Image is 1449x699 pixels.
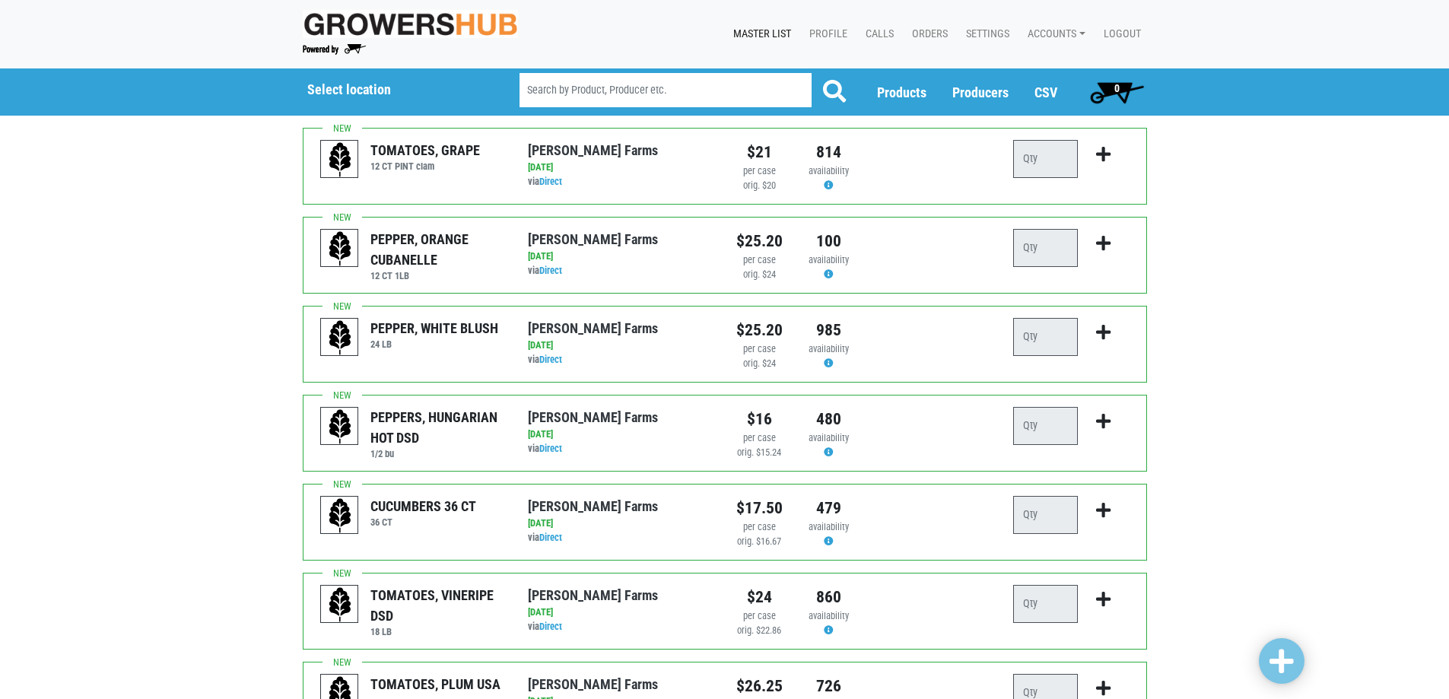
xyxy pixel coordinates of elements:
img: Powered by Big Wheelbarrow [303,44,366,55]
h6: 18 LB [370,626,505,637]
img: placeholder-variety-43d6402dacf2d531de610a020419775a.svg [321,319,359,357]
a: Calls [853,20,900,49]
div: orig. $20 [736,179,783,193]
div: 480 [806,407,852,431]
div: via [528,175,713,189]
div: $25.20 [736,229,783,253]
a: Direct [539,532,562,543]
div: 479 [806,496,852,520]
h6: 12 CT 1LB [370,270,505,281]
a: Direct [539,354,562,365]
h6: 36 CT [370,516,476,528]
div: via [528,442,713,456]
div: [DATE] [528,427,713,442]
input: Qty [1013,229,1078,267]
span: availability [809,254,849,265]
input: Qty [1013,140,1078,178]
a: [PERSON_NAME] Farms [528,231,658,247]
a: CSV [1034,84,1057,100]
div: CUCUMBERS 36 CT [370,496,476,516]
div: 814 [806,140,852,164]
div: per case [736,520,783,535]
div: via [528,264,713,278]
div: 985 [806,318,852,342]
div: per case [736,609,783,624]
div: per case [736,342,783,357]
a: Profile [797,20,853,49]
a: [PERSON_NAME] Farms [528,676,658,692]
div: 726 [806,674,852,698]
div: per case [736,253,783,268]
div: [DATE] [528,605,713,620]
img: placeholder-variety-43d6402dacf2d531de610a020419775a.svg [321,408,359,446]
a: Accounts [1015,20,1092,49]
div: orig. $22.86 [736,624,783,638]
a: [PERSON_NAME] Farms [528,498,658,514]
span: availability [809,343,849,354]
h5: Select location [307,81,481,98]
div: PEPPERS, HUNGARIAN HOT DSD [370,407,505,448]
a: [PERSON_NAME] Farms [528,409,658,425]
span: 0 [1114,82,1120,94]
a: Orders [900,20,954,49]
a: [PERSON_NAME] Farms [528,320,658,336]
span: availability [809,432,849,443]
div: $24 [736,585,783,609]
a: Direct [539,176,562,187]
div: PEPPER, WHITE BLUSH [370,318,498,338]
div: $16 [736,407,783,431]
div: per case [736,164,783,179]
a: Producers [952,84,1009,100]
img: original-fc7597fdc6adbb9d0e2ae620e786d1a2.jpg [303,10,519,38]
div: per case [736,431,783,446]
a: Direct [539,621,562,632]
div: $26.25 [736,674,783,698]
div: 100 [806,229,852,253]
div: via [528,620,713,634]
div: $17.50 [736,496,783,520]
div: 860 [806,585,852,609]
div: TOMATOES, VINERIPE DSD [370,585,505,626]
span: availability [809,610,849,621]
div: TOMATOES, GRAPE [370,140,480,160]
div: orig. $15.24 [736,446,783,460]
div: $25.20 [736,318,783,342]
h6: 1/2 bu [370,448,505,459]
div: via [528,353,713,367]
a: Direct [539,443,562,454]
a: [PERSON_NAME] Farms [528,587,658,603]
div: via [528,531,713,545]
a: Direct [539,265,562,276]
h6: 24 LB [370,338,498,350]
a: Logout [1092,20,1147,49]
span: availability [809,165,849,176]
a: Settings [954,20,1015,49]
div: PEPPER, ORANGE CUBANELLE [370,229,505,270]
div: [DATE] [528,160,713,175]
input: Search by Product, Producer etc. [520,73,812,107]
div: [DATE] [528,516,713,531]
input: Qty [1013,585,1078,623]
span: availability [809,521,849,532]
img: placeholder-variety-43d6402dacf2d531de610a020419775a.svg [321,230,359,268]
div: orig. $24 [736,268,783,282]
input: Qty [1013,318,1078,356]
div: $21 [736,140,783,164]
div: orig. $16.67 [736,535,783,549]
div: [DATE] [528,249,713,264]
a: 0 [1083,77,1151,107]
div: [DATE] [528,338,713,353]
img: placeholder-variety-43d6402dacf2d531de610a020419775a.svg [321,497,359,535]
img: placeholder-variety-43d6402dacf2d531de610a020419775a.svg [321,141,359,179]
a: [PERSON_NAME] Farms [528,142,658,158]
div: orig. $24 [736,357,783,371]
a: Products [877,84,926,100]
input: Qty [1013,407,1078,445]
a: Master List [721,20,797,49]
input: Qty [1013,496,1078,534]
h6: 12 CT PINT clam [370,160,480,172]
img: placeholder-variety-43d6402dacf2d531de610a020419775a.svg [321,586,359,624]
